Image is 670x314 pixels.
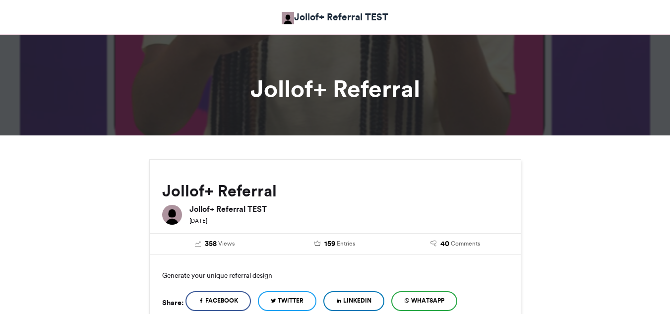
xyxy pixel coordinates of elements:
h1: Jollof+ Referral [60,77,610,101]
span: Facebook [205,296,238,305]
span: Comments [451,239,480,248]
a: 159 Entries [282,239,388,250]
a: Facebook [185,291,251,311]
p: Generate your unique referral design [162,267,508,283]
span: LinkedIn [343,296,371,305]
a: 358 Views [162,239,268,250]
span: Entries [337,239,355,248]
h6: Jollof+ Referral TEST [189,205,508,213]
span: 358 [205,239,217,250]
span: Twitter [278,296,304,305]
a: Twitter [258,291,316,311]
h5: Share: [162,296,183,309]
a: WhatsApp [391,291,457,311]
h2: Jollof+ Referral [162,182,508,200]
a: Jollof+ Referral TEST [282,10,388,24]
span: WhatsApp [411,296,444,305]
span: 159 [324,239,335,250]
small: [DATE] [189,217,207,224]
a: 40 Comments [403,239,508,250]
a: LinkedIn [323,291,384,311]
img: Jollof+ Referral TEST [282,12,294,24]
span: Views [218,239,235,248]
span: 40 [440,239,449,250]
img: Jollof+ Referral TEST [162,205,182,225]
